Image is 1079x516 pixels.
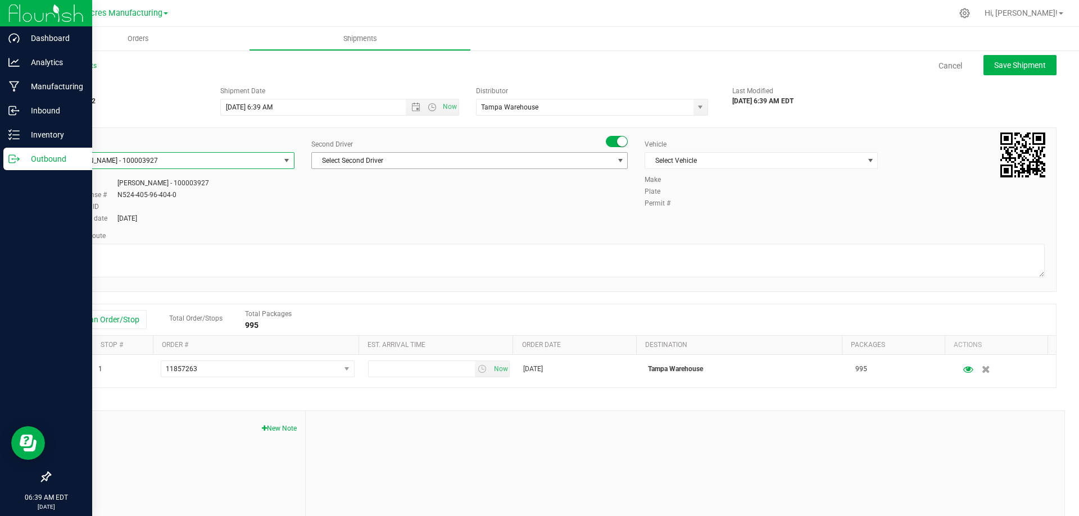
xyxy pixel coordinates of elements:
[117,190,176,200] div: N524-405-96-404-0
[985,8,1058,17] span: Hi, [PERSON_NAME]!
[20,80,87,93] p: Manufacturing
[423,103,442,112] span: Open the time view
[441,99,460,115] span: Set Current date
[645,341,687,349] a: Destination
[245,321,259,330] strong: 995
[8,33,20,44] inline-svg: Dashboard
[645,186,678,197] label: Plate
[20,31,87,45] p: Dashboard
[249,27,471,51] a: Shipments
[406,103,425,112] span: Open the date view
[693,99,708,115] span: select
[1000,133,1045,177] qrcode: 20250828-002
[8,57,20,68] inline-svg: Analytics
[262,423,297,433] button: New Note
[645,139,667,149] label: Vehicle
[8,153,20,165] inline-svg: Outbound
[280,153,294,168] span: select
[983,55,1057,75] button: Save Shipment
[368,341,425,349] a: Est. arrival time
[49,86,203,96] span: Shipment #
[58,310,147,329] button: Add an Order/Stop
[648,364,842,375] p: Tampa Warehouse
[328,34,392,44] span: Shipments
[645,175,678,185] label: Make
[5,492,87,503] p: 06:39 AM EDT
[522,341,561,349] a: Order date
[645,198,678,208] label: Permit #
[20,152,87,166] p: Outbound
[312,153,613,168] span: Select Second Driver
[8,81,20,92] inline-svg: Manufacturing
[863,153,877,168] span: select
[166,365,197,373] span: 11857263
[162,341,188,349] a: Order #
[613,153,627,168] span: select
[732,97,794,105] strong: [DATE] 6:39 AM EDT
[112,34,164,44] span: Orders
[5,503,87,511] p: [DATE]
[732,86,773,96] label: Last Modified
[645,153,863,168] span: Select Vehicle
[20,56,87,69] p: Analytics
[117,178,209,188] div: [PERSON_NAME] - 100003927
[491,361,510,377] span: Set Current date
[476,86,508,96] label: Distributor
[66,157,158,165] span: [PERSON_NAME] - 100003927
[939,60,962,71] a: Cancel
[475,361,491,377] span: select
[245,310,292,318] span: Total Packages
[61,8,162,18] span: Green Acres Manufacturing
[477,99,687,115] input: Select
[98,364,102,375] span: 1
[101,341,123,349] a: Stop #
[8,129,20,140] inline-svg: Inventory
[1000,133,1045,177] img: Scan me!
[11,426,45,460] iframe: Resource center
[523,364,543,375] span: [DATE]
[117,213,137,223] div: [DATE]
[945,336,1048,355] th: Actions
[994,61,1046,70] span: Save Shipment
[491,361,509,377] span: select
[311,139,353,149] label: Second Driver
[20,104,87,117] p: Inbound
[8,105,20,116] inline-svg: Inbound
[855,364,867,375] span: 995
[58,419,297,433] span: Notes
[27,27,249,51] a: Orders
[169,314,223,322] span: Total Order/Stops
[220,86,265,96] label: Shipment Date
[20,128,87,141] p: Inventory
[958,8,972,19] div: Manage settings
[339,361,353,377] span: select
[851,341,885,349] a: Packages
